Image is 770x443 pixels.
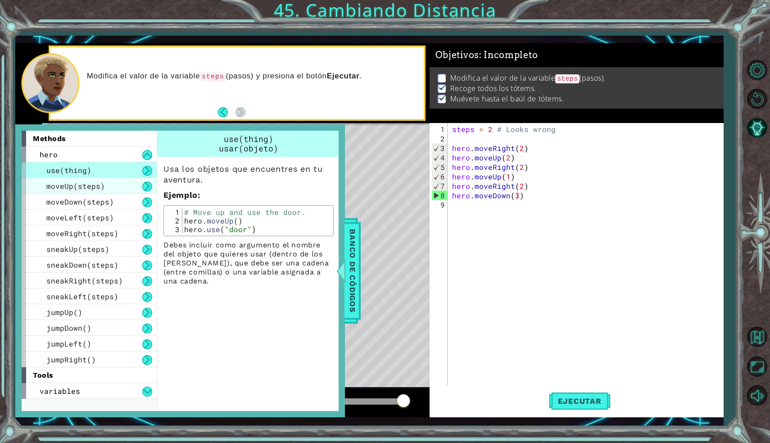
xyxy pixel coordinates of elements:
div: 6 [432,172,448,181]
span: hero [40,150,58,159]
span: Banco de códigos [345,224,360,318]
span: : Incompleto [479,50,538,60]
span: Objetivos [435,50,538,61]
p: Recoge todos los tótems. [450,83,536,93]
span: sneakRight(steps) [46,276,123,285]
strong: Ejecutar [327,72,360,80]
div: 5 [432,162,448,172]
span: sneakDown(steps) [46,260,118,269]
span: jumpUp() [46,307,82,317]
span: jumpDown() [46,323,91,333]
div: 4 [432,153,448,162]
strong: : [163,190,200,200]
div: 3 [432,143,448,153]
div: 7 [432,181,448,191]
img: Check mark for checkbox [438,83,447,91]
code: steps [200,72,226,82]
span: variables [40,386,80,396]
button: Sonido apagado [744,383,770,409]
button: Next [236,107,245,117]
div: 2 [166,216,182,225]
div: 1 [431,124,448,134]
p: Modifica el valor de la variable (pasos). [450,73,606,84]
button: Shift+Enter: Ejecutar el código. [549,386,611,416]
span: jumpRight() [46,355,96,364]
span: sneakUp(steps) [46,244,109,254]
span: Ejecutar [549,397,611,406]
button: Maximizar navegador [744,354,770,380]
span: methods [33,134,66,143]
p: Muévete hasta el baúl de tótems. [450,94,564,104]
p: Usa los objetos que encuentres en tu aventura. [163,164,334,185]
span: Ejemplo [163,190,198,200]
p: Debes incluir como argumento el nombre del objeto que quieres usar (dentro de los [PERSON_NAME]),... [163,241,334,286]
div: 8 [432,191,448,200]
div: methods [22,131,157,146]
div: 2 [431,134,448,143]
code: steps [555,74,580,83]
button: Pista IA [744,114,770,141]
span: usar(objeto) [219,143,278,154]
span: use(thing) [224,133,273,144]
button: Back [218,107,236,117]
span: tools [33,371,54,379]
span: moveDown(steps) [46,197,114,206]
div: tools [22,367,157,383]
div: 9 [431,200,448,210]
span: moveLeft(steps) [46,213,114,222]
button: Opciones de nivel [744,57,770,83]
img: Check mark for checkbox [438,94,447,101]
button: Volver al mapa [744,324,770,350]
span: moveRight(steps) [46,228,118,238]
span: sneakLeft(steps) [46,292,118,301]
a: Volver al mapa [744,323,770,352]
div: 1 [166,208,182,216]
div: use(thing)usar(objeto) [157,131,340,157]
p: Modifica el valor de la variable (pasos) y presiona el botón . [87,71,417,82]
span: use(thing) [46,165,91,175]
span: moveUp(steps) [46,181,105,191]
div: 3 [166,225,182,233]
span: jumpLeft() [46,339,91,348]
button: Reiniciar nivel [744,86,770,112]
